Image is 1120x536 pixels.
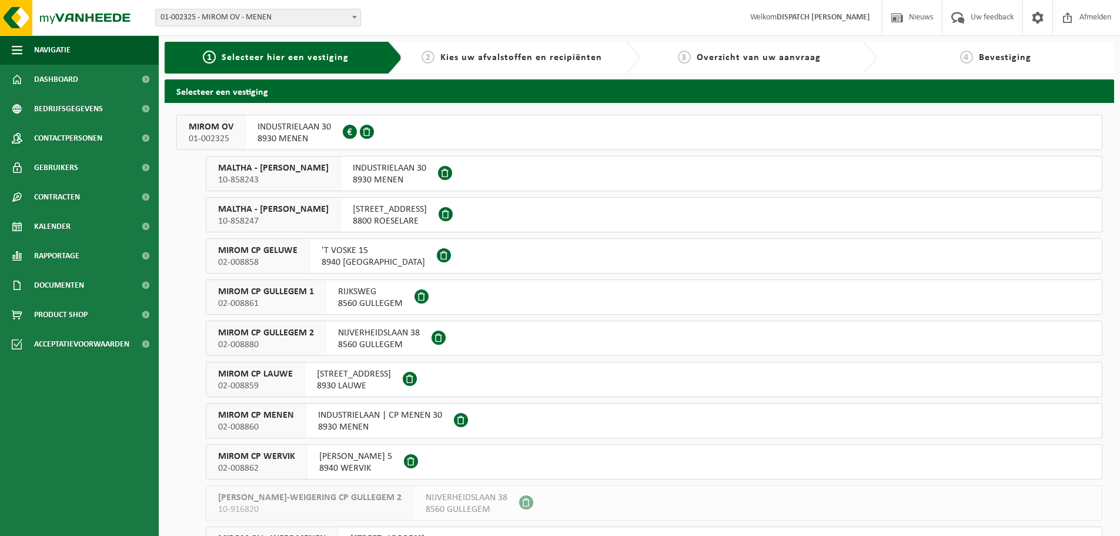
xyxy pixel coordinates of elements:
[318,410,442,421] span: INDUSTRIELAAN | CP MENEN 30
[34,182,80,212] span: Contracten
[218,327,314,339] span: MIROM CP GULLEGEM 2
[440,53,602,62] span: Kies uw afvalstoffen en recipiënten
[189,133,233,145] span: 01-002325
[218,410,294,421] span: MIROM CP MENEN
[353,162,426,174] span: INDUSTRIELAAN 30
[206,362,1102,397] button: MIROM CP LAUWE 02-008859 [STREET_ADDRESS]8930 LAUWE
[960,51,973,64] span: 4
[222,53,349,62] span: Selecteer hier een vestiging
[338,339,420,351] span: 8560 GULLEGEM
[206,321,1102,356] button: MIROM CP GULLEGEM 2 02-008880 NIJVERHEIDSLAAN 388560 GULLEGEM
[206,197,1102,232] button: MALTHA - [PERSON_NAME] 10-858247 [STREET_ADDRESS]8800 ROESELARE
[422,51,434,64] span: 2
[218,462,295,474] span: 02-008862
[218,421,294,433] span: 02-008860
[218,162,329,174] span: MALTHA - [PERSON_NAME]
[34,300,88,329] span: Product Shop
[258,121,331,133] span: INDUSTRIELAAN 30
[206,156,1102,191] button: MALTHA - [PERSON_NAME] 10-858243 INDUSTRIELAAN 308930 MENEN
[353,215,427,227] span: 8800 ROESELARE
[317,380,391,392] span: 8930 LAUWE
[979,53,1031,62] span: Bevestiging
[338,327,420,339] span: NIJVERHEIDSLAAN 38
[206,444,1102,480] button: MIROM CP WERVIK 02-008862 [PERSON_NAME] 58940 WERVIK
[353,174,426,186] span: 8930 MENEN
[426,492,507,504] span: NIJVERHEIDSLAAN 38
[218,451,295,462] span: MIROM CP WERVIK
[156,9,360,26] span: 01-002325 - MIROM OV - MENEN
[322,257,425,268] span: 8940 [GEOGRAPHIC_DATA]
[218,215,329,227] span: 10-858247
[218,492,402,504] span: [PERSON_NAME]-WEIGERING CP GULLEGEM 2
[34,153,78,182] span: Gebruikers
[203,51,216,64] span: 1
[34,271,84,300] span: Documenten
[319,462,392,474] span: 8940 WERVIK
[34,35,71,65] span: Navigatie
[317,368,391,380] span: [STREET_ADDRESS]
[697,53,821,62] span: Overzicht van uw aanvraag
[218,204,329,215] span: MALTHA - [PERSON_NAME]
[34,329,129,359] span: Acceptatievoorwaarden
[206,403,1102,438] button: MIROM CP MENEN 02-008860 INDUSTRIELAAN | CP MENEN 308930 MENEN
[218,257,297,268] span: 02-008858
[155,9,361,26] span: 01-002325 - MIROM OV - MENEN
[319,451,392,462] span: [PERSON_NAME] 5
[34,65,78,94] span: Dashboard
[218,245,297,257] span: MIROM CP GELUWE
[777,13,870,22] strong: DISPATCH [PERSON_NAME]
[176,115,1102,150] button: MIROM OV 01-002325 INDUSTRIELAAN 308930 MENEN
[678,51,691,64] span: 3
[338,286,403,298] span: RIJKSWEG
[34,241,79,271] span: Rapportage
[218,174,329,186] span: 10-858243
[218,504,402,515] span: 10-916820
[165,79,1114,102] h2: Selecteer een vestiging
[206,279,1102,315] button: MIROM CP GULLEGEM 1 02-008861 RIJKSWEG8560 GULLEGEM
[322,245,425,257] span: 'T VOSKE 15
[426,504,507,515] span: 8560 GULLEGEM
[218,368,293,380] span: MIROM CP LAUWE
[218,298,314,309] span: 02-008861
[218,380,293,392] span: 02-008859
[353,204,427,215] span: [STREET_ADDRESS]
[34,94,103,124] span: Bedrijfsgegevens
[218,339,314,351] span: 02-008880
[218,286,314,298] span: MIROM CP GULLEGEM 1
[206,238,1102,274] button: MIROM CP GELUWE 02-008858 'T VOSKE 158940 [GEOGRAPHIC_DATA]
[338,298,403,309] span: 8560 GULLEGEM
[34,212,71,241] span: Kalender
[258,133,331,145] span: 8930 MENEN
[34,124,102,153] span: Contactpersonen
[318,421,442,433] span: 8930 MENEN
[189,121,233,133] span: MIROM OV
